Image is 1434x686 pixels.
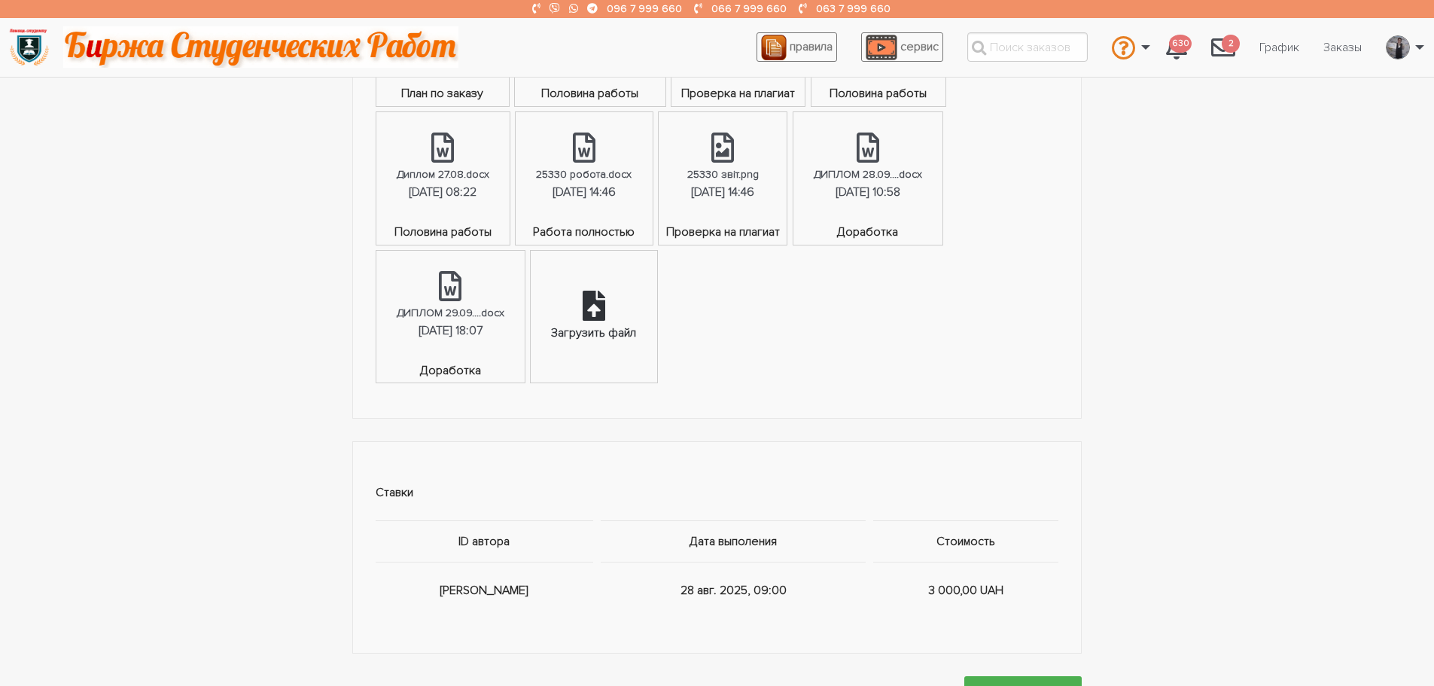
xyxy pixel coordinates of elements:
[811,84,945,106] span: Половина работы
[761,35,787,60] img: agreement_icon-feca34a61ba7f3d1581b08bc946b2ec1ccb426f67415f344566775c155b7f62c.png
[397,304,504,322] div: ДИПЛОМ 29.09....docx
[376,251,525,361] a: ДИПЛОМ 29.09....docx[DATE] 18:07
[1154,27,1199,68] a: 630
[553,183,616,203] div: [DATE] 14:46
[814,166,922,183] div: ДИПЛОМ 28.09....docx
[869,521,1059,563] th: Стоимость
[376,112,510,223] a: Диплом 27.08.docx[DATE] 08:22
[376,563,598,619] td: [PERSON_NAME]
[597,563,869,619] td: 28 авг. 2025, 09:00
[790,39,833,54] span: правила
[1199,27,1247,68] a: 2
[816,2,891,15] a: 063 7 999 660
[1222,35,1240,53] span: 2
[967,32,1088,62] input: Поиск заказов
[691,183,754,203] div: [DATE] 14:46
[419,322,483,341] div: [DATE] 18:07
[793,223,942,245] span: Доработка
[376,361,525,383] span: Доработка
[1169,35,1192,53] span: 630
[866,35,897,60] img: play_icon-49f7f135c9dc9a03216cfdbccbe1e3994649169d890fb554cedf0eac35a01ba8.png
[63,26,458,68] img: motto-2ce64da2796df845c65ce8f9480b9c9d679903764b3ca6da4b6de107518df0fe.gif
[516,112,652,223] a: 25330 робота.docx[DATE] 14:46
[757,32,837,62] a: правила
[711,2,787,15] a: 066 7 999 660
[515,84,665,106] span: Половина работы
[597,521,869,563] th: Дата выполения
[376,521,598,563] th: ID автора
[671,84,805,106] span: Проверка на плагиат
[861,32,943,62] a: сервис
[1311,33,1374,62] a: Заказы
[516,223,652,245] span: Работа полностью
[659,223,787,245] span: Проверка на плагиат
[687,166,759,183] div: 25330 звіт.png
[659,112,787,223] a: 25330 звіт.png[DATE] 14:46
[607,2,682,15] a: 096 7 999 660
[536,166,632,183] div: 25330 робота.docx
[1387,35,1409,59] img: 20171208_160937.jpg
[8,26,50,68] img: logo-135dea9cf721667cc4ddb0c1795e3ba8b7f362e3d0c04e2cc90b931989920324.png
[409,183,476,203] div: [DATE] 08:22
[793,112,942,223] a: ДИПЛОМ 28.09....docx[DATE] 10:58
[376,465,1059,521] td: Ставки
[376,223,510,245] span: Половина работы
[551,324,636,343] div: Загрузить файл
[376,84,509,106] span: План по заказу
[1247,33,1311,62] a: График
[397,166,489,183] div: Диплом 27.08.docx
[900,39,939,54] span: сервис
[836,183,900,203] div: [DATE] 10:58
[869,563,1059,619] td: 3 000,00 UAH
